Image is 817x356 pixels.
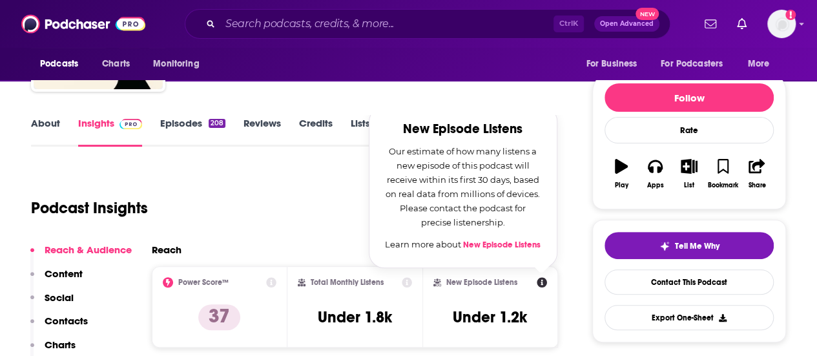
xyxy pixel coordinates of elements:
a: Credits [299,117,333,147]
p: Contacts [45,315,88,327]
button: tell me why sparkleTell Me Why [605,232,774,259]
a: Reviews [243,117,281,147]
div: Bookmark [708,182,738,189]
h2: New Episode Listens [385,122,541,136]
span: Charts [102,55,130,73]
a: Contact This Podcast [605,269,774,295]
button: Follow [605,83,774,112]
p: Charts [45,339,76,351]
h3: Under 1.8k [318,308,392,327]
div: Share [748,182,765,189]
span: For Business [586,55,637,73]
button: Export One-Sheet [605,305,774,330]
span: Monitoring [153,55,199,73]
a: InsightsPodchaser Pro [78,117,142,147]
button: Show profile menu [767,10,796,38]
h2: Reach [152,244,181,256]
span: Tell Me Why [675,241,719,251]
h2: New Episode Listens [446,278,517,287]
button: Social [30,291,74,315]
img: Podchaser - Follow, Share and Rate Podcasts [21,12,145,36]
div: Rate [605,117,774,143]
svg: Add a profile image [785,10,796,20]
p: Learn more about [385,237,541,252]
a: Show notifications dropdown [699,13,721,35]
a: Episodes208 [160,117,225,147]
span: Ctrl K [553,16,584,32]
a: New Episode Listens [463,240,541,250]
p: Reach & Audience [45,244,132,256]
h2: Total Monthly Listens [311,278,384,287]
span: Podcasts [40,55,78,73]
a: Lists [351,117,370,147]
h1: Podcast Insights [31,198,148,218]
div: 208 [209,119,225,128]
button: Apps [638,151,672,197]
button: Open AdvancedNew [594,16,659,32]
div: Play [615,182,628,189]
a: About [31,117,60,147]
button: List [672,151,706,197]
button: Play [605,151,638,197]
img: tell me why sparkle [659,241,670,251]
p: 37 [198,304,240,330]
div: Apps [647,182,664,189]
span: More [748,55,770,73]
h2: Power Score™ [178,278,229,287]
button: open menu [652,52,741,76]
button: open menu [577,52,653,76]
p: Social [45,291,74,304]
button: open menu [144,52,216,76]
button: Contacts [30,315,88,339]
span: Logged in as ryanmason4 [767,10,796,38]
h3: Under 1.2k [453,308,527,327]
button: Share [740,151,774,197]
div: List [684,182,694,189]
img: Podchaser Pro [119,119,142,129]
span: New [636,8,659,20]
button: Content [30,267,83,291]
button: Reach & Audience [30,244,132,267]
p: Our estimate of how many listens a new episode of this podcast will receive within its first 30 d... [385,144,541,229]
input: Search podcasts, credits, & more... [220,14,553,34]
span: For Podcasters [661,55,723,73]
img: User Profile [767,10,796,38]
button: open menu [31,52,95,76]
button: open menu [739,52,786,76]
a: Charts [94,52,138,76]
div: Search podcasts, credits, & more... [185,9,670,39]
p: Content [45,267,83,280]
a: Show notifications dropdown [732,13,752,35]
span: Open Advanced [600,21,654,27]
button: Bookmark [706,151,739,197]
